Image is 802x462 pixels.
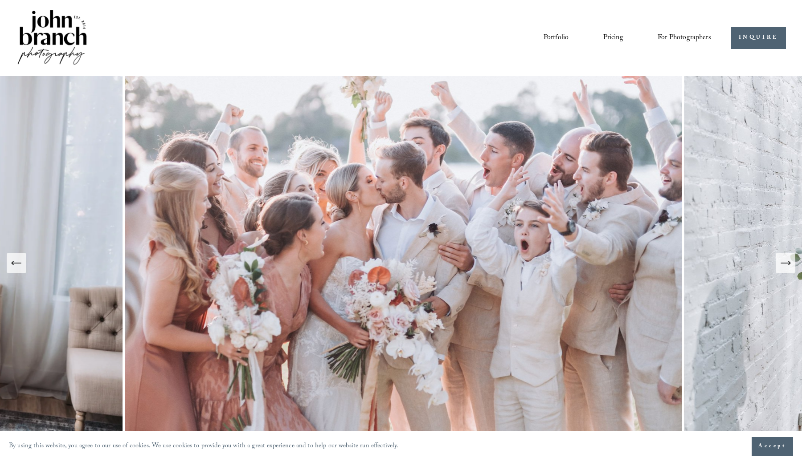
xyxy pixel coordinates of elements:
[758,442,786,451] span: Accept
[658,31,711,45] span: For Photographers
[731,27,786,49] a: INQUIRE
[658,30,711,45] a: folder dropdown
[123,76,684,450] img: A wedding party celebrating outdoors, featuring a bride and groom kissing amidst cheering bridesm...
[544,30,569,45] a: Portfolio
[752,437,793,456] button: Accept
[603,30,623,45] a: Pricing
[7,253,26,273] button: Previous Slide
[9,440,399,453] p: By using this website, you agree to our use of cookies. We use cookies to provide you with a grea...
[16,8,88,68] img: John Branch IV Photography
[776,253,795,273] button: Next Slide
